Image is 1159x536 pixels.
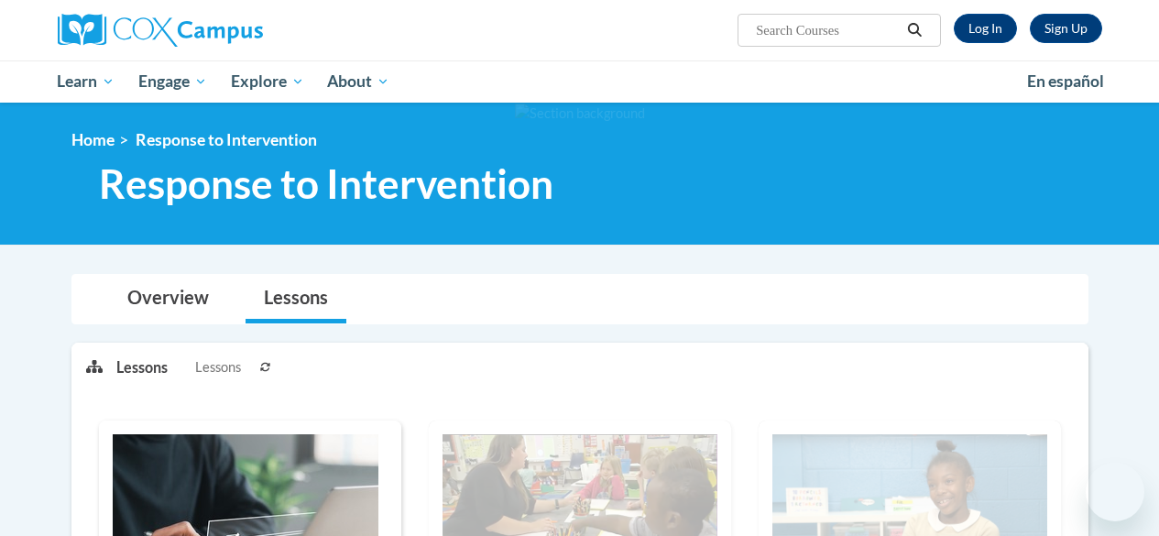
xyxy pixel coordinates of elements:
[46,60,127,103] a: Learn
[327,71,389,93] span: About
[219,60,316,103] a: Explore
[57,71,115,93] span: Learn
[109,275,227,323] a: Overview
[231,71,304,93] span: Explore
[44,60,1116,103] div: Main menu
[1027,71,1104,91] span: En español
[195,357,241,377] span: Lessons
[71,130,115,149] a: Home
[116,357,168,377] p: Lessons
[58,14,263,47] img: Cox Campus
[246,275,346,323] a: Lessons
[1030,14,1102,43] a: Register
[1086,463,1144,521] iframe: Button to launch messaging window
[58,14,388,47] a: Cox Campus
[954,14,1017,43] a: Log In
[754,19,901,41] input: Search Courses
[515,104,645,124] img: Section background
[315,60,401,103] a: About
[901,19,928,41] button: Search
[138,71,207,93] span: Engage
[126,60,219,103] a: Engage
[99,159,553,208] span: Response to Intervention
[136,130,317,149] span: Response to Intervention
[1015,62,1116,101] a: En español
